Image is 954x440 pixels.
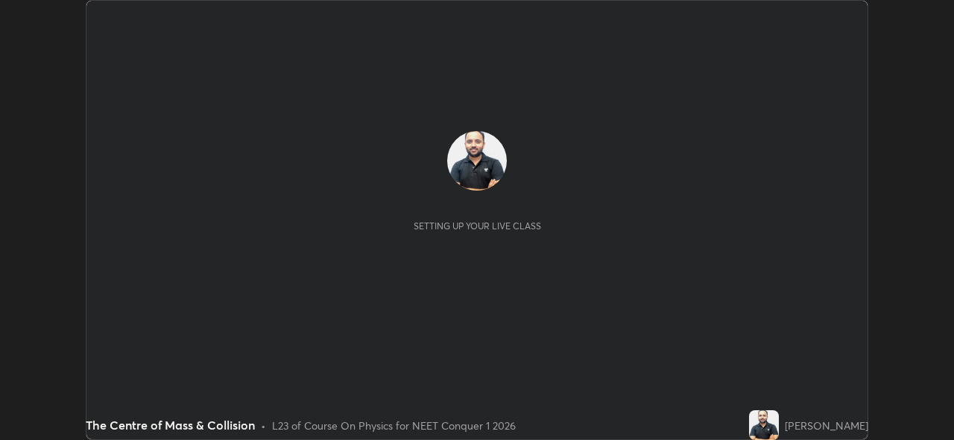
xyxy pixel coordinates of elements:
img: f24e72077a7b4b049bd1b98a95eb8709.jpg [447,131,507,191]
div: [PERSON_NAME] [785,418,868,433]
div: Setting up your live class [414,220,541,232]
img: f24e72077a7b4b049bd1b98a95eb8709.jpg [749,410,779,440]
div: The Centre of Mass & Collision [86,416,255,434]
div: • [261,418,266,433]
div: L23 of Course On Physics for NEET Conquer 1 2026 [272,418,516,433]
